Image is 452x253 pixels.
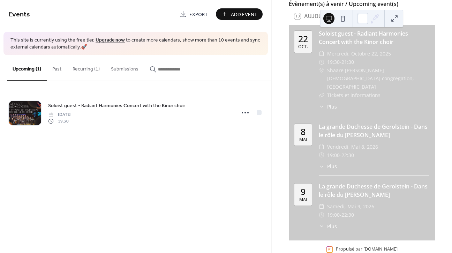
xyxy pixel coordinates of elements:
[319,182,429,199] div: La grande Duchesse de Gerolstein - Dans le rôle du [PERSON_NAME]
[327,50,391,58] span: mercredi, octobre 22, 2025
[47,55,67,80] button: Past
[341,211,354,219] span: 22:30
[48,102,185,110] span: Soloist guest - Radiant Harmonies Concert with the Kinor choir
[319,58,324,66] div: ​
[298,45,308,49] div: oct.
[299,137,307,142] div: mai
[319,66,324,75] div: ​
[319,223,337,230] button: ​Plus
[336,246,398,252] div: Propulsé par
[231,11,257,18] span: Add Event
[10,37,261,51] span: This site is currently using the free tier. to create more calendars, show more than 10 events an...
[319,151,324,159] div: ​
[319,163,337,170] button: ​Plus
[340,211,341,219] span: -
[363,246,398,252] a: [DOMAIN_NAME]
[319,103,337,110] button: ​Plus
[105,55,144,80] button: Submissions
[327,103,337,110] span: Plus
[319,30,408,46] a: Soloist guest - Radiant Harmonies Concert with the Kinor choir
[67,55,105,80] button: Recurring (1)
[319,202,324,211] div: ​
[327,202,374,211] span: samedi, mai 9, 2026
[327,163,337,170] span: Plus
[327,211,340,219] span: 19:00
[327,66,429,91] span: Shaare [PERSON_NAME][DEMOGRAPHIC_DATA] congregation, [GEOGRAPHIC_DATA]
[216,8,263,20] button: Add Event
[301,127,306,136] div: 8
[319,122,429,139] div: La grande Duchesse de Gerolstein - Dans le rôle du [PERSON_NAME]
[189,11,208,18] span: Export
[319,91,324,99] div: ​
[319,143,324,151] div: ​
[327,143,378,151] span: vendredi, mai 8, 2026
[48,118,71,124] span: 19:30
[319,211,324,219] div: ​
[7,55,47,81] button: Upcoming (1)
[327,92,381,98] a: Tickets et informations
[48,102,185,110] a: Soloist guest - Radiant Harmonies Concert with the Kinor choir
[340,151,341,159] span: -
[319,163,324,170] div: ​
[327,151,340,159] span: 19:00
[9,8,30,21] span: Events
[327,58,340,66] span: 19:30
[48,112,71,118] span: [DATE]
[299,198,307,202] div: mai
[319,50,324,58] div: ​
[319,103,324,110] div: ​
[174,8,213,20] a: Export
[298,35,308,43] div: 22
[96,36,125,45] a: Upgrade now
[301,187,306,196] div: 9
[340,58,341,66] span: -
[341,151,354,159] span: 22:30
[341,58,354,66] span: 21:30
[319,223,324,230] div: ​
[327,223,337,230] span: Plus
